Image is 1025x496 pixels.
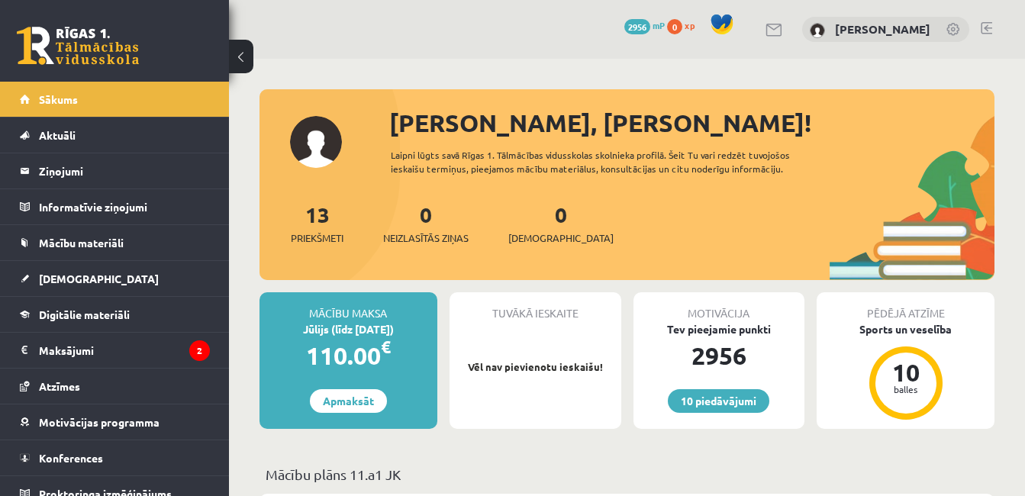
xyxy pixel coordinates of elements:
span: xp [685,19,695,31]
span: 2956 [624,19,650,34]
div: 10 [883,360,929,385]
i: 2 [189,340,210,361]
a: 0Neizlasītās ziņas [383,201,469,246]
div: balles [883,385,929,394]
span: mP [653,19,665,31]
a: Informatīvie ziņojumi [20,189,210,224]
span: Motivācijas programma [39,415,160,429]
a: Ziņojumi [20,153,210,188]
div: Tev pieejamie punkti [633,321,805,337]
div: Laipni lūgts savā Rīgas 1. Tālmācības vidusskolas skolnieka profilā. Šeit Tu vari redzēt tuvojošo... [391,148,832,176]
span: [DEMOGRAPHIC_DATA] [39,272,159,285]
div: [PERSON_NAME], [PERSON_NAME]! [389,105,994,141]
span: 0 [667,19,682,34]
p: Vēl nav pievienotu ieskaišu! [457,359,614,375]
img: Armanda Gūtmane [810,23,825,38]
div: Jūlijs (līdz [DATE]) [259,321,437,337]
span: Digitālie materiāli [39,308,130,321]
span: € [381,336,391,358]
span: Priekšmeti [291,230,343,246]
legend: Maksājumi [39,333,210,368]
span: Mācību materiāli [39,236,124,250]
div: Pēdējā atzīme [817,292,994,321]
span: Atzīmes [39,379,80,393]
legend: Ziņojumi [39,153,210,188]
a: 0 xp [667,19,702,31]
span: Aktuāli [39,128,76,142]
a: 10 piedāvājumi [668,389,769,413]
a: Sports un veselība 10 balles [817,321,994,422]
a: Sākums [20,82,210,117]
legend: Informatīvie ziņojumi [39,189,210,224]
span: Sākums [39,92,78,106]
span: Konferences [39,451,103,465]
div: Tuvākā ieskaite [450,292,621,321]
a: [PERSON_NAME] [835,21,930,37]
div: Sports un veselība [817,321,994,337]
div: 110.00 [259,337,437,374]
a: Mācību materiāli [20,225,210,260]
div: 2956 [633,337,805,374]
a: 13Priekšmeti [291,201,343,246]
a: [DEMOGRAPHIC_DATA] [20,261,210,296]
a: Konferences [20,440,210,475]
a: 0[DEMOGRAPHIC_DATA] [508,201,614,246]
span: [DEMOGRAPHIC_DATA] [508,230,614,246]
a: Digitālie materiāli [20,297,210,332]
p: Mācību plāns 11.a1 JK [266,464,988,485]
span: Neizlasītās ziņas [383,230,469,246]
a: Rīgas 1. Tālmācības vidusskola [17,27,139,65]
div: Mācību maksa [259,292,437,321]
a: Apmaksāt [310,389,387,413]
div: Motivācija [633,292,805,321]
a: Aktuāli [20,118,210,153]
a: 2956 mP [624,19,665,31]
a: Motivācijas programma [20,404,210,440]
a: Atzīmes [20,369,210,404]
a: Maksājumi2 [20,333,210,368]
